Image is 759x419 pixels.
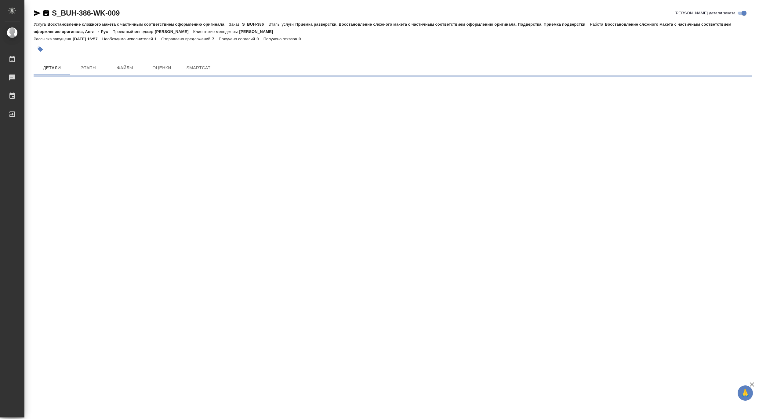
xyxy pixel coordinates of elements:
[52,9,120,17] a: S_BUH-386-WK-009
[268,22,295,27] p: Этапы услуги
[34,9,41,17] button: Скопировать ссылку для ЯМессенджера
[34,37,73,41] p: Рассылка запущена
[74,64,103,72] span: Этапы
[219,37,257,41] p: Получено согласий
[590,22,605,27] p: Работа
[34,42,47,56] button: Добавить тэг
[154,37,161,41] p: 1
[242,22,268,27] p: S_BUH-386
[740,387,750,399] span: 🙏
[47,22,229,27] p: Восстановление сложного макета с частичным соответствием оформлению оригинала
[738,385,753,401] button: 🙏
[263,37,299,41] p: Получено отказов
[34,22,47,27] p: Услуга
[675,10,735,16] span: [PERSON_NAME] детали заказа
[184,64,213,72] span: SmartCat
[102,37,154,41] p: Необходимо исполнителей
[73,37,102,41] p: [DATE] 16:57
[239,29,278,34] p: [PERSON_NAME]
[42,9,50,17] button: Скопировать ссылку
[113,29,155,34] p: Проектный менеджер
[256,37,263,41] p: 0
[299,37,305,41] p: 0
[295,22,590,27] p: Приемка разверстки, Восстановление сложного макета с частичным соответствием оформлению оригинала...
[37,64,67,72] span: Детали
[111,64,140,72] span: Файлы
[155,29,193,34] p: [PERSON_NAME]
[229,22,242,27] p: Заказ:
[147,64,176,72] span: Оценки
[161,37,212,41] p: Отправлено предложений
[193,29,239,34] p: Клиентские менеджеры
[212,37,219,41] p: 7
